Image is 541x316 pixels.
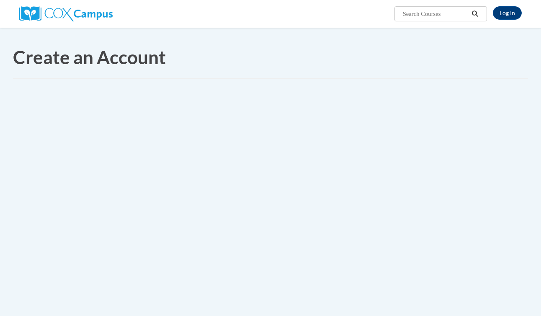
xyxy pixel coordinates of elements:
a: Cox Campus [19,10,113,17]
span: Create an Account [13,46,166,68]
input: Search Courses [402,9,469,19]
a: Log In [493,6,522,20]
img: Cox Campus [19,6,113,21]
i:  [471,11,479,17]
button: Search [469,9,482,19]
